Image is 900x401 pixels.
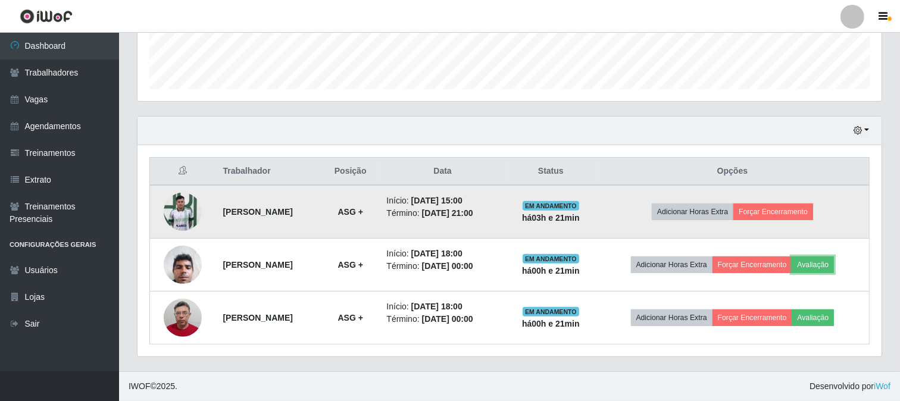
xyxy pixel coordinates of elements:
[733,203,813,220] button: Forçar Encerramento
[386,207,498,220] li: Término:
[712,309,792,326] button: Forçar Encerramento
[523,307,579,317] span: EM ANDAMENTO
[422,261,473,271] time: [DATE] 00:00
[596,158,870,186] th: Opções
[411,302,462,311] time: [DATE] 18:00
[129,381,151,391] span: IWOF
[216,158,321,186] th: Trabalhador
[164,293,202,343] img: 1729117608553.jpeg
[792,309,834,326] button: Avaliação
[386,260,498,272] li: Término:
[386,313,498,325] li: Término:
[522,266,580,275] strong: há 00 h e 21 min
[792,256,834,273] button: Avaliação
[411,249,462,258] time: [DATE] 18:00
[523,201,579,211] span: EM ANDAMENTO
[20,9,73,24] img: CoreUI Logo
[631,256,712,273] button: Adicionar Horas Extra
[338,207,363,217] strong: ASG +
[321,158,379,186] th: Posição
[338,260,363,270] strong: ASG +
[223,260,293,270] strong: [PERSON_NAME]
[422,208,473,218] time: [DATE] 21:00
[522,213,580,223] strong: há 03 h e 21 min
[129,380,177,393] span: © 2025 .
[874,381,890,391] a: iWof
[223,313,293,322] strong: [PERSON_NAME]
[223,207,293,217] strong: [PERSON_NAME]
[411,196,462,205] time: [DATE] 15:00
[506,158,596,186] th: Status
[652,203,733,220] button: Adicionar Horas Extra
[386,248,498,260] li: Início:
[164,186,202,237] img: 1698057093105.jpeg
[386,195,498,207] li: Início:
[522,319,580,328] strong: há 00 h e 21 min
[386,300,498,313] li: Início:
[631,309,712,326] button: Adicionar Horas Extra
[523,254,579,264] span: EM ANDAMENTO
[712,256,792,273] button: Forçar Encerramento
[810,380,890,393] span: Desenvolvido por
[422,314,473,324] time: [DATE] 00:00
[338,313,363,322] strong: ASG +
[164,239,202,290] img: 1682710003288.jpeg
[379,158,505,186] th: Data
